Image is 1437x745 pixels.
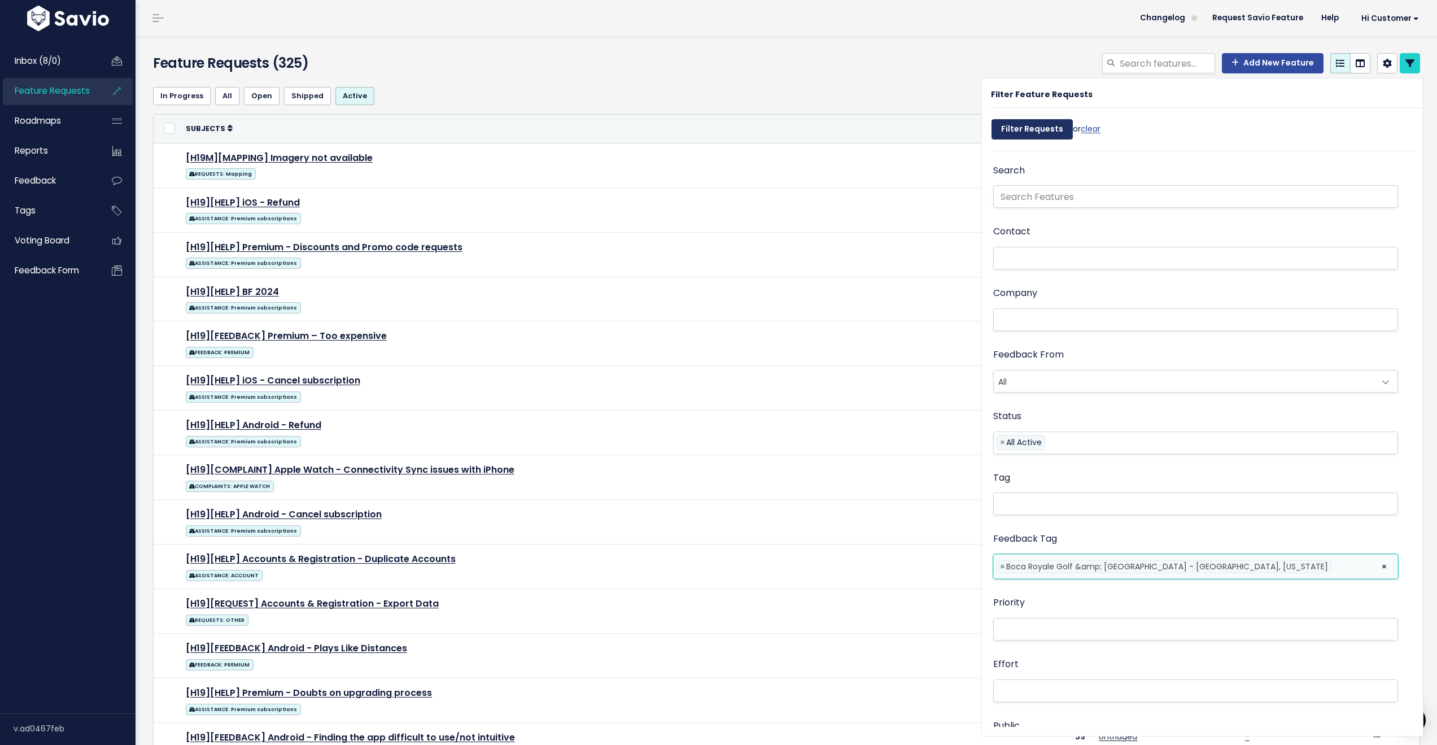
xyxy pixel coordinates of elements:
span: All [993,370,1398,393]
div: or [992,114,1100,151]
a: ASSISTANCE: Premium subscriptions [186,434,301,448]
span: Reports [15,145,48,156]
a: ASSISTANCE: Premium subscriptions [186,389,301,403]
label: Company [993,285,1037,302]
img: logo-white.9d6f32f41409.svg [24,6,112,31]
a: ASSISTANCE: Premium subscriptions [186,255,301,269]
a: ASSISTANCE: Premium subscriptions [186,211,301,225]
span: Feature Requests [15,85,90,97]
span: ASSISTANCE: Premium subscriptions [186,302,301,313]
a: Shipped [284,87,331,105]
a: Voting Board [3,228,94,254]
a: - [1245,731,1250,742]
a: [H19][FEEDBACK] Android - Finding the app difficult to use/not intuitive [186,731,515,744]
a: Inbox (8/0) [3,48,94,74]
a: ASSISTANCE: Premium subscriptions [186,523,301,537]
a: All [215,87,239,105]
td: 90 [954,277,1092,321]
a: Roadmaps [3,108,94,134]
a: Feedback form [3,258,94,284]
span: Hi Customer [1361,14,1419,23]
strong: Filter Feature Requests [991,89,1093,100]
h4: Feature Requests (325) [153,53,564,73]
a: Feature Requests [3,78,94,104]
td: 67 [954,366,1092,411]
a: FEEDBACK: PREMIUM [186,657,254,671]
label: Status [993,408,1021,425]
td: 733 [954,143,1092,188]
a: Add New Feature [1222,53,1324,73]
a: [H19][FEEDBACK] Android - Plays Like Distances [186,642,407,655]
a: Reports [3,138,94,164]
span: FEEDBACK: PREMIUM [186,659,254,670]
a: REQUESTS: Mapping [186,166,256,180]
td: 48 [954,634,1092,678]
td: 48 [954,589,1092,634]
li: All Active [997,435,1045,450]
label: Feedback Tag [993,531,1057,547]
a: Request Savio Feature [1203,10,1312,27]
span: × [1000,561,1005,573]
a: Tags [3,198,94,224]
a: [H19][HELP] Android - Cancel subscription [186,508,382,521]
td: 62 [954,411,1092,455]
span: Inbox (8/0) [15,55,61,67]
a: [H19][COMPLAINT] Apple Watch - Connectivity Sync issues with iPhone [186,463,514,476]
a: [H19][HELP] Accounts & Registration - Duplicate Accounts [186,552,456,565]
td: 51 [954,500,1092,544]
ul: Filter feature requests [153,87,1420,105]
span: Voting Board [15,234,69,246]
span: Tags [15,204,36,216]
span: FEEDBACK: PREMIUM [186,347,254,358]
span: Roadmaps [15,115,61,127]
span: ASSISTANCE: Premium subscriptions [186,704,301,715]
td: 206 [954,232,1092,277]
a: Active [335,87,374,105]
span: ASSISTANCE: ACCOUNT [186,570,263,581]
input: Search Features [993,185,1398,208]
div: v.ad0467feb [14,714,136,743]
span: × [1000,435,1005,450]
a: Hi Customer [1348,10,1428,27]
span: Feedback form [15,264,79,276]
label: Search [993,163,1025,179]
label: Feedback From [993,347,1064,363]
a: ASSISTANCE: Premium subscriptions [186,300,301,314]
a: [H19][HELP] Android - Refund [186,419,321,432]
a: Open [244,87,279,105]
span: ASSISTANCE: Premium subscriptions [186,391,301,403]
a: [H19][HELP] Premium - Doubts on upgrading process [186,686,432,699]
span: ASSISTANCE: Premium subscriptions [186,525,301,537]
td: 50 [954,544,1092,589]
a: [H19][HELP] BF 2024 [186,285,279,298]
a: [H19][REQUEST] Accounts & Registration - Export Data [186,597,439,610]
a: Untriaged [1099,731,1137,742]
input: Filter Requests [992,119,1073,140]
a: Subjects [186,123,233,134]
span: All [994,371,1375,392]
a: clear [1081,123,1100,134]
a: FEEDBACK: PREMIUM [186,345,254,359]
a: [H19][HELP] iOS - Cancel subscription [186,374,360,387]
a: COMPLAINTS: APPLE WATCH [186,478,274,493]
span: × [1381,555,1387,578]
span: Changelog [1140,14,1185,22]
a: [H19M][MAPPING] Imagery not available [186,151,373,164]
td: 508 [954,188,1092,232]
li: Boca Royale Golf &amp; Country Club - USA, Florida [997,560,1331,573]
a: [H19][HELP] Premium - Discounts and Promo code requests [186,241,462,254]
label: Effort [993,656,1019,673]
a: [H19][HELP] iOS - Refund [186,196,300,209]
a: [H19][FEEDBACK] Premium – Too expensive [186,329,387,342]
label: Contact [993,224,1030,240]
span: Feedback [15,175,56,186]
a: In Progress [153,87,211,105]
span: REQUESTS: Mapping [186,168,256,180]
span: REQUESTS: OTHER [186,615,248,626]
label: Public [993,718,1020,734]
span: Subjects [186,124,225,133]
td: 42 [954,678,1092,723]
a: ASSISTANCE: ACCOUNT [186,568,263,582]
span: ASSISTANCE: Premium subscriptions [186,258,301,269]
td: 67 [954,321,1092,366]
